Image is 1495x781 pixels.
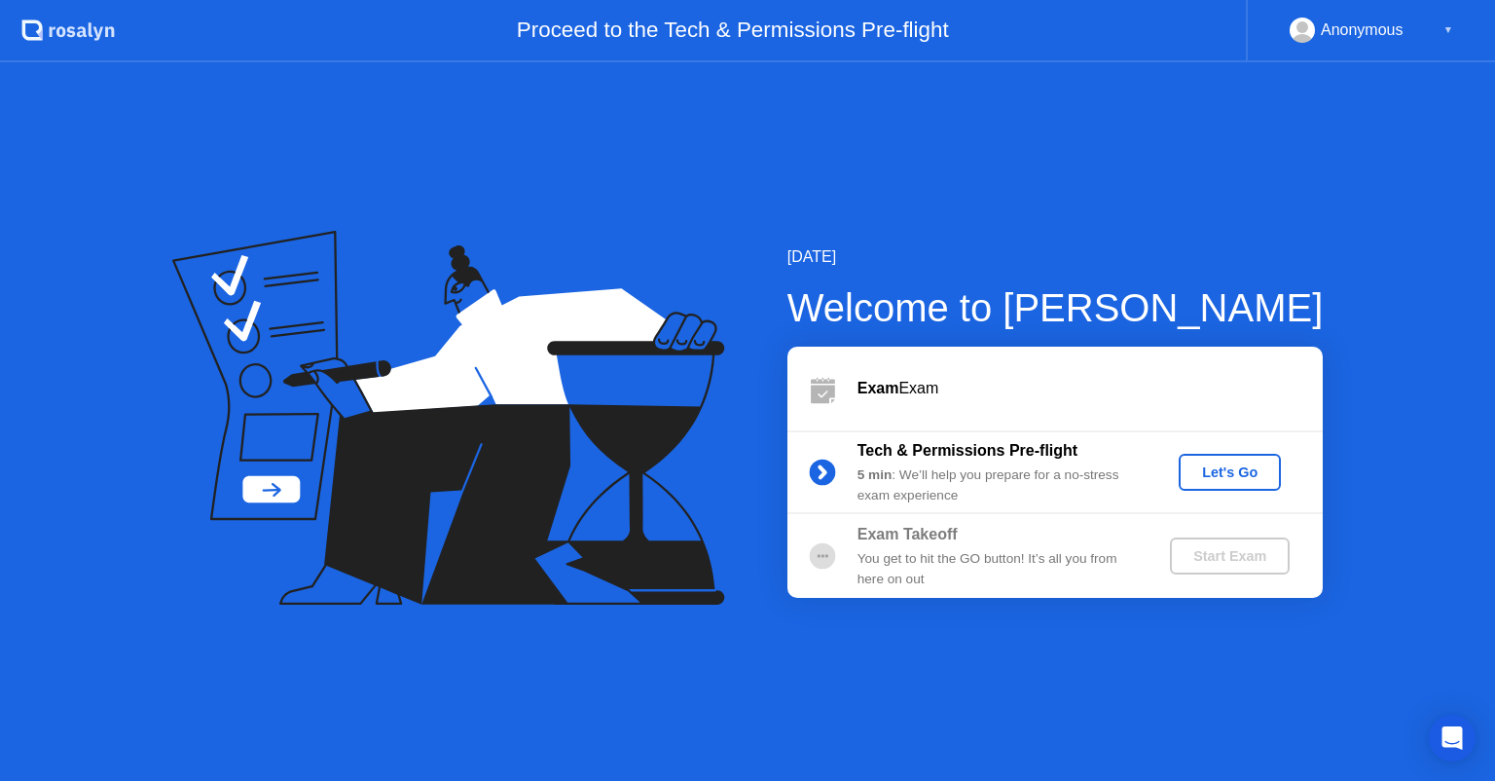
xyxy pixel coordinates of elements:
[1178,548,1282,564] div: Start Exam
[857,467,893,482] b: 5 min
[1170,538,1290,575] button: Start Exam
[1179,454,1281,491] button: Let's Go
[1186,465,1273,480] div: Let's Go
[787,279,1324,337] div: Welcome to [PERSON_NAME]
[1321,18,1404,43] div: Anonymous
[1443,18,1453,43] div: ▼
[857,549,1138,589] div: You get to hit the GO button! It’s all you from here on out
[857,442,1077,459] b: Tech & Permissions Pre-flight
[787,245,1324,269] div: [DATE]
[1429,715,1476,762] div: Open Intercom Messenger
[857,465,1138,505] div: : We’ll help you prepare for a no-stress exam experience
[857,526,958,542] b: Exam Takeoff
[857,380,899,396] b: Exam
[857,377,1323,400] div: Exam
